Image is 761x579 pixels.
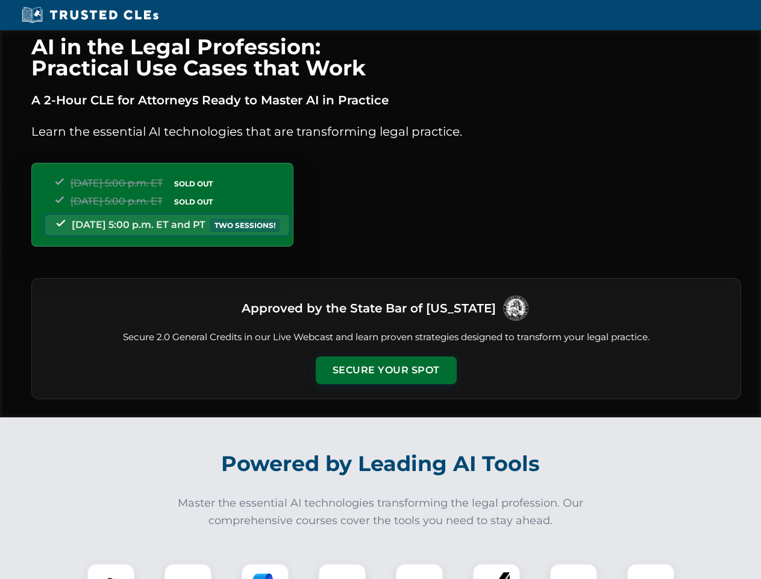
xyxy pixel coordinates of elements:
p: Master the essential AI technologies transforming the legal profession. Our comprehensive courses... [170,495,592,530]
p: Learn the essential AI technologies that are transforming legal practice. [31,122,741,141]
img: Trusted CLEs [18,6,162,24]
h1: AI in the Legal Profession: Practical Use Cases that Work [31,36,741,78]
p: Secure 2.0 General Credits in our Live Webcast and learn proven strategies designed to transform ... [46,331,726,344]
span: SOLD OUT [170,177,217,190]
span: [DATE] 5:00 p.m. ET [70,177,163,189]
h2: Powered by Leading AI Tools [47,443,715,485]
button: Secure Your Spot [316,356,457,384]
p: A 2-Hour CLE for Attorneys Ready to Master AI in Practice [31,90,741,110]
span: [DATE] 5:00 p.m. ET [70,195,163,207]
img: Logo [501,293,531,323]
h3: Approved by the State Bar of [US_STATE] [242,297,496,319]
span: SOLD OUT [170,195,217,208]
